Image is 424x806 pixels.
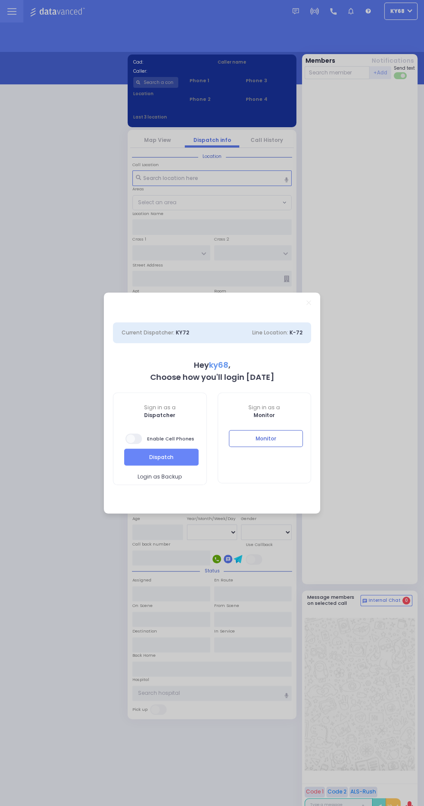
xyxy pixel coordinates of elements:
b: Dispatcher [144,411,175,419]
b: Monitor [254,411,275,419]
span: KY72 [176,329,189,336]
span: Current Dispatcher: [122,329,174,336]
span: K-72 [289,329,302,336]
button: Monitor [229,430,303,446]
button: Dispatch [124,449,199,465]
b: Hey , [194,360,231,370]
b: Choose how you'll login [DATE] [150,372,274,382]
span: Sign in as a [113,404,206,411]
a: Close [306,300,311,305]
span: Login as Backup [138,473,182,481]
span: Sign in as a [218,404,311,411]
span: Line Location: [252,329,288,336]
span: Enable Cell Phones [125,433,194,445]
span: ky68 [209,360,228,370]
